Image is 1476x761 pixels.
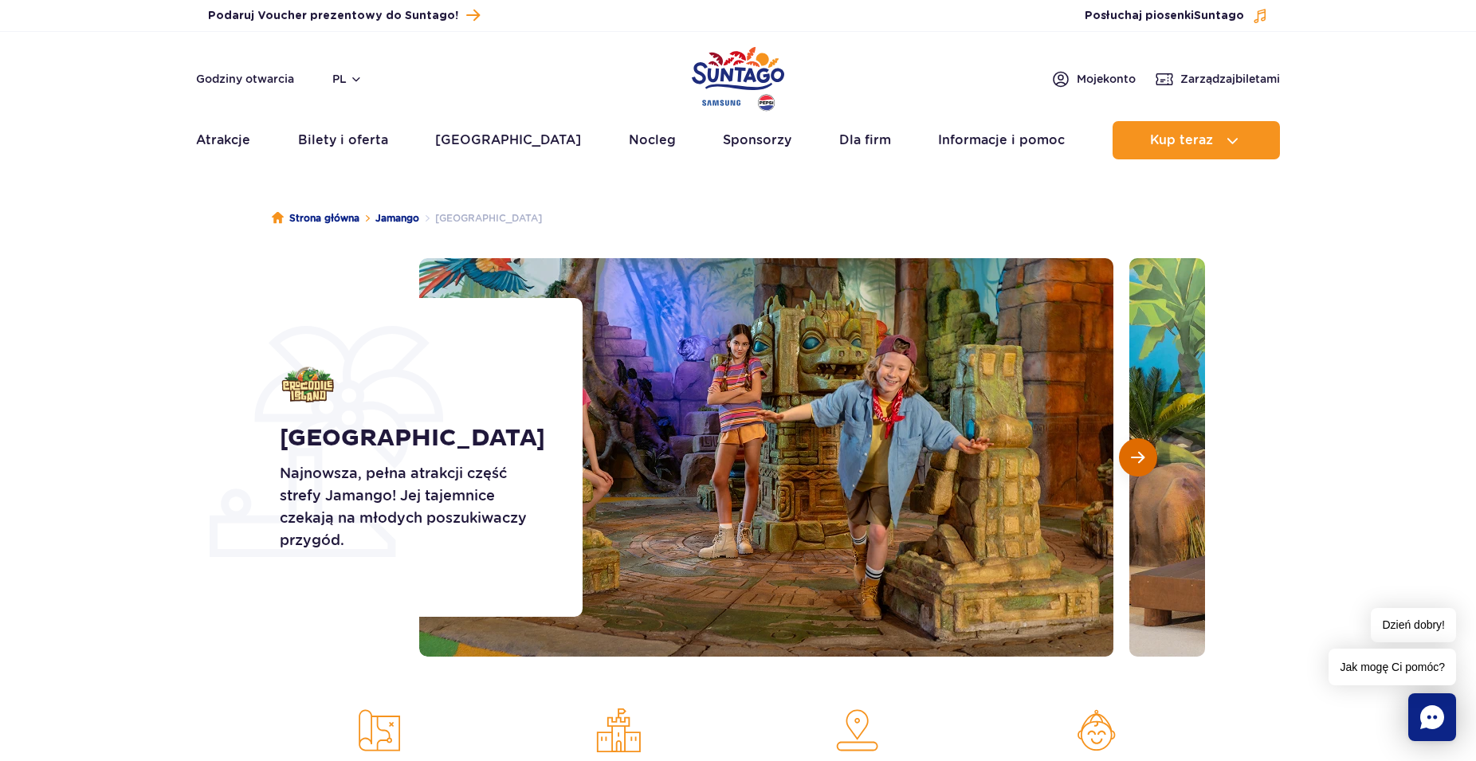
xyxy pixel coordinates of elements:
a: Podaruj Voucher prezentowy do Suntago! [208,5,480,26]
a: Strona główna [272,210,359,226]
button: Kup teraz [1113,121,1280,159]
button: pl [332,71,363,87]
span: Suntago [1194,10,1244,22]
span: Zarządzaj biletami [1180,71,1280,87]
span: Dzień dobry! [1371,608,1456,642]
span: Jak mogę Ci pomóc? [1329,649,1456,685]
a: Bilety i oferta [298,121,388,159]
a: Dla firm [839,121,891,159]
a: Godziny otwarcia [196,71,294,87]
li: [GEOGRAPHIC_DATA] [419,210,542,226]
a: Mojekonto [1051,69,1136,88]
span: Posłuchaj piosenki [1085,8,1244,24]
a: Sponsorzy [723,121,791,159]
a: Nocleg [629,121,676,159]
span: Moje konto [1077,71,1136,87]
button: Posłuchaj piosenkiSuntago [1085,8,1268,24]
a: Park of Poland [692,40,784,113]
a: Informacje i pomoc [938,121,1065,159]
a: Atrakcje [196,121,250,159]
span: Kup teraz [1150,133,1213,147]
div: Chat [1408,693,1456,741]
span: Podaruj Voucher prezentowy do Suntago! [208,8,458,24]
h1: [GEOGRAPHIC_DATA] [280,424,547,453]
a: Zarządzajbiletami [1155,69,1280,88]
a: [GEOGRAPHIC_DATA] [435,121,581,159]
p: Najnowsza, pełna atrakcji część strefy Jamango! Jej tajemnice czekają na młodych poszukiwaczy prz... [280,462,547,551]
button: Następny slajd [1119,438,1157,477]
a: Jamango [375,210,419,226]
